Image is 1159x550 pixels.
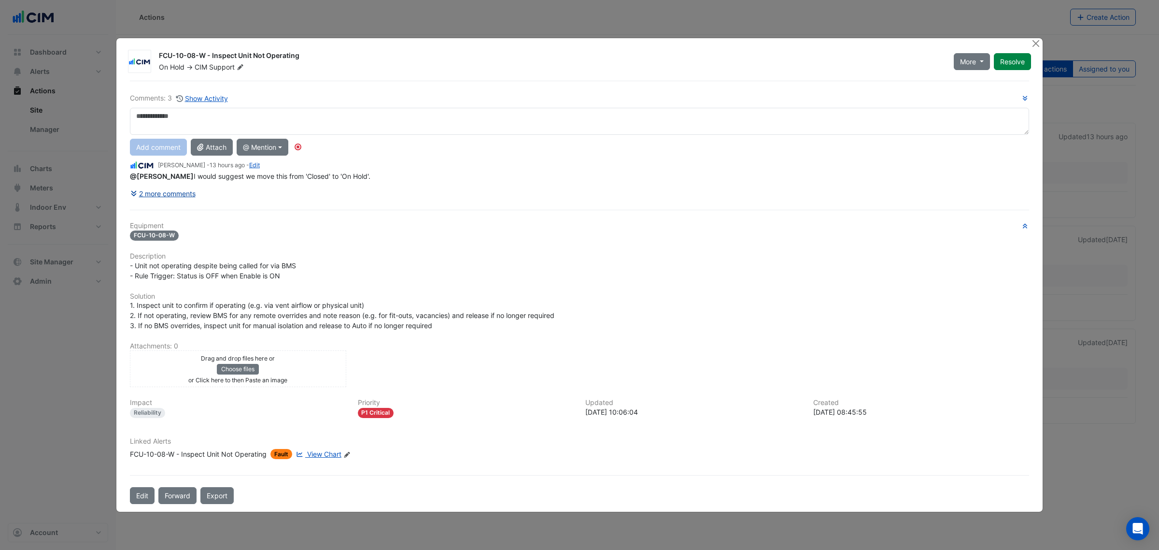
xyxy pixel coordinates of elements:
div: [DATE] 08:45:55 [813,407,1030,417]
h6: Equipment [130,222,1029,230]
h6: Solution [130,292,1029,301]
small: or Click here to then Paste an image [188,376,287,384]
div: FCU-10-08-W - Inspect Unit Not Operating [130,449,267,459]
div: Tooltip anchor [294,143,302,151]
small: Drag and drop files here or [201,355,275,362]
span: Support [209,62,246,72]
a: Export [200,487,234,504]
img: CIM [128,57,151,67]
h6: Linked Alerts [130,437,1029,446]
h6: Description [130,252,1029,261]
fa-icon: Edit Linked Alerts [343,451,351,458]
div: Comments: 3 [130,93,228,104]
span: -> [186,63,193,71]
span: I would suggest we move this from 'Closed' to 'On Hold'. [130,172,370,180]
button: Attach [191,139,233,156]
span: 1. Inspect unit to confirm if operating (e.g. via vent airflow or physical unit) 2. If not operat... [130,301,554,330]
span: 2025-10-15 10:05:51 [210,161,245,169]
div: [DATE] 10:06:04 [585,407,802,417]
button: Resolve [994,53,1031,70]
button: Edit [130,487,155,504]
button: More [954,53,990,70]
span: More [960,57,976,67]
a: View Chart [294,449,341,459]
span: - Unit not operating despite being called for via BMS - Rule Trigger: Status is OFF when Enable i... [130,261,296,280]
h6: Impact [130,399,346,407]
a: Edit [249,161,260,169]
h6: Created [813,399,1030,407]
span: Fault [270,449,292,459]
button: Show Activity [176,93,228,104]
div: P1 Critical [358,408,394,418]
h6: Attachments: 0 [130,342,1029,350]
span: On Hold [159,63,184,71]
button: 2 more comments [130,185,196,202]
button: Forward [158,487,197,504]
span: 3hardmanstreet@ngbailey.co.uk [NG Bailey] [130,172,194,180]
span: CIM [195,63,207,71]
div: Reliability [130,408,165,418]
span: FCU-10-08-W [130,231,179,241]
h6: Updated [585,399,802,407]
img: CIM [130,160,154,171]
small: [PERSON_NAME] - - [158,161,260,170]
button: Choose files [217,364,259,375]
div: FCU-10-08-W - Inspect Unit Not Operating [159,51,942,62]
h6: Priority [358,399,574,407]
div: Open Intercom Messenger [1126,517,1149,540]
span: View Chart [307,450,341,458]
button: Close [1031,38,1041,48]
button: @ Mention [237,139,288,156]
